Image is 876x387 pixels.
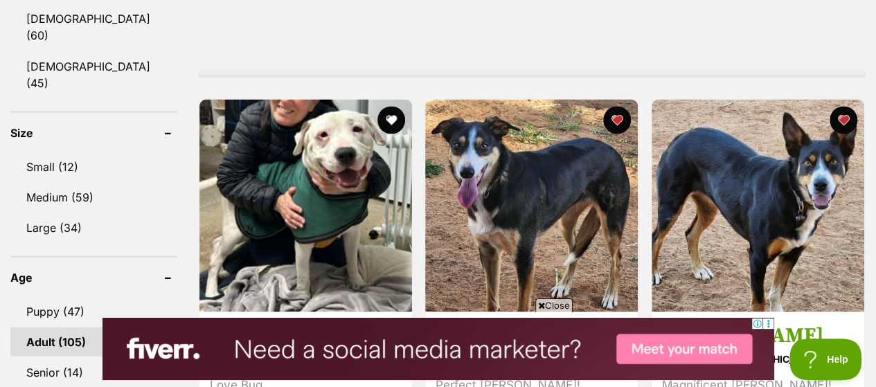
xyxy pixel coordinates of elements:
[10,152,177,181] a: Small (12)
[10,271,177,283] header: Age
[10,51,177,97] a: [DEMOGRAPHIC_DATA] (45)
[830,106,857,134] button: favourite
[280,1,784,63] iframe: Advertisement
[10,327,177,356] a: Adult (105)
[10,357,177,386] a: Senior (14)
[662,322,854,348] h3: [PERSON_NAME]
[535,298,573,312] span: Close
[377,106,405,134] button: favourite
[10,296,177,325] a: Puppy (47)
[199,99,412,312] img: Duggie - Mastiff Dog
[10,4,177,50] a: [DEMOGRAPHIC_DATA] (60)
[652,99,864,312] img: Maizey - Border Collie x Mixed breed Dog
[10,213,177,242] a: Large (34)
[10,182,177,211] a: Medium (59)
[10,126,177,138] header: Size
[102,318,774,380] iframe: Advertisement
[789,339,862,380] iframe: Help Scout Beacon - Open
[604,106,632,134] button: favourite
[425,99,638,312] img: Polly - Border Collie x Mixed breed Dog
